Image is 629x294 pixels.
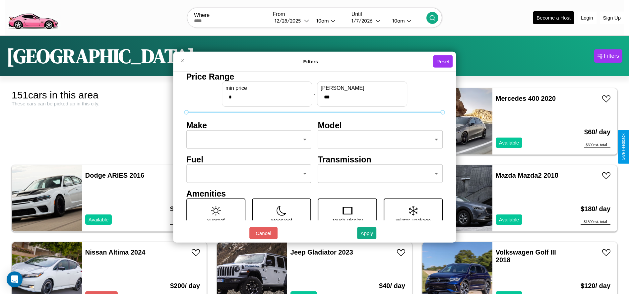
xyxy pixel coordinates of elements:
p: - [314,89,315,98]
div: 12 / 28 / 2025 [275,18,304,24]
a: Mercedes 400 2020 [496,95,556,102]
h4: Make [186,120,311,130]
div: Give Feedback [621,134,626,160]
h4: Price Range [186,72,443,81]
a: Jeep Gladiator 2023 [290,249,353,256]
img: logo [5,3,61,31]
h4: Fuel [186,154,311,164]
a: Volkswagen Golf III 2018 [496,249,556,264]
p: Available [499,215,519,224]
h1: [GEOGRAPHIC_DATA] [7,42,195,70]
button: Sign Up [600,12,624,24]
h3: $ 190 / day [170,199,200,219]
div: 10am [313,18,331,24]
button: 10am [311,17,347,24]
p: Available [499,138,519,147]
h4: Transmission [318,154,443,164]
button: Cancel [249,227,278,239]
a: Dodge ARIES 2016 [85,172,144,179]
div: These cars can be picked up in this city. [12,101,207,106]
h4: Amenities [186,189,443,198]
button: Reset [433,55,453,68]
div: 151 cars in this area [12,89,207,101]
a: Mazda Mazda2 2018 [496,172,558,179]
h3: $ 180 / day [581,199,610,219]
p: Sunroof [207,215,225,224]
button: 12/28/2025 [273,17,311,24]
button: Become a Host [533,11,574,24]
h3: $ 60 / day [584,122,610,143]
div: Open Intercom Messenger [7,271,23,287]
button: Apply [357,227,376,239]
div: 10am [389,18,407,24]
label: min price [225,85,308,91]
h4: Filters [188,59,433,64]
div: $ 600 est. total [584,143,610,148]
p: Winter Package [396,215,431,224]
div: $ 1900 est. total [170,219,200,225]
button: Filters [594,49,622,63]
div: Filters [604,53,619,59]
label: Until [351,11,426,17]
label: Where [194,12,269,18]
div: 1 / 7 / 2026 [351,18,376,24]
p: Moonroof [271,215,292,224]
a: Nissan Altima 2024 [85,249,146,256]
p: Available [89,215,109,224]
label: From [273,11,347,17]
button: Login [578,12,597,24]
label: [PERSON_NAME] [321,85,404,91]
div: $ 1800 est. total [581,219,610,225]
p: Touch Display [332,215,363,224]
h4: Model [318,120,443,130]
button: 10am [387,17,426,24]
